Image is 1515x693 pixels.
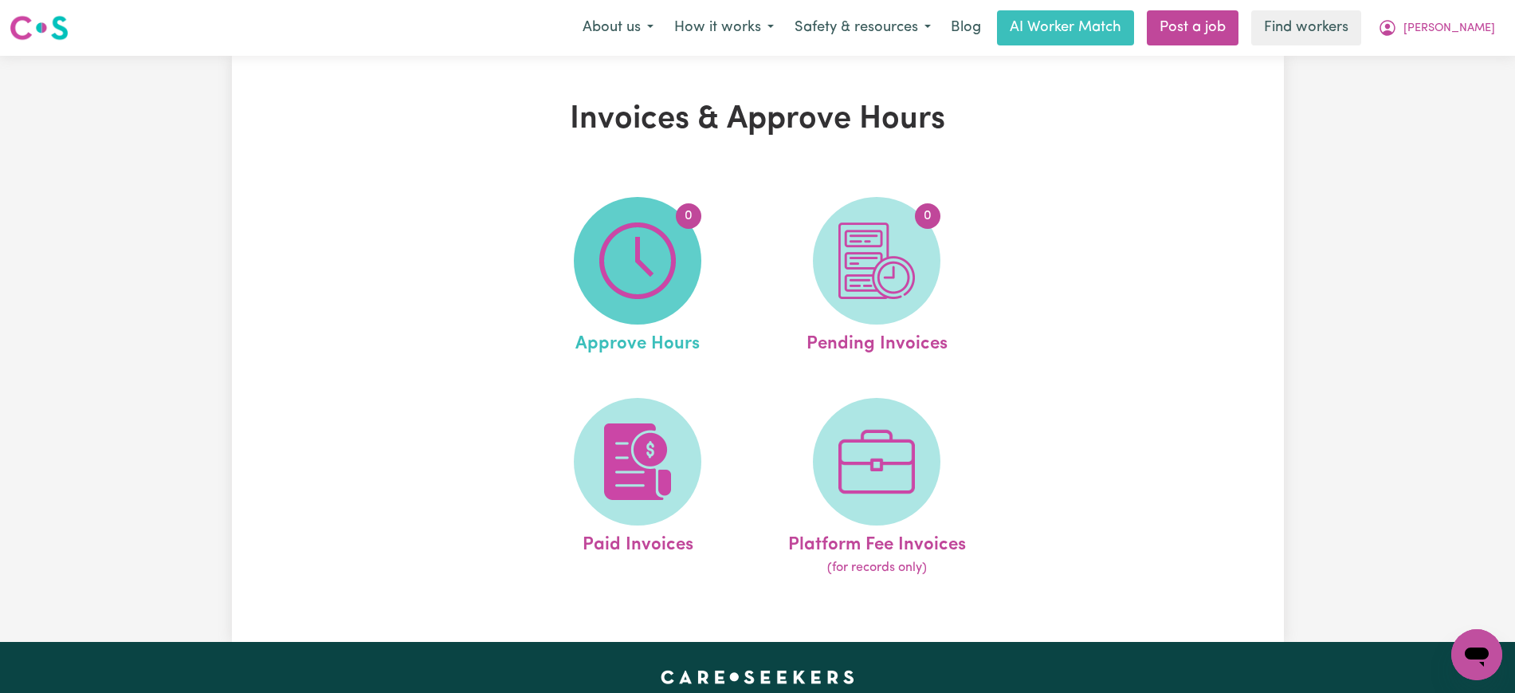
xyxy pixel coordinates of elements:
img: Careseekers logo [10,14,69,42]
a: Pending Invoices [762,197,991,358]
a: Careseekers logo [10,10,69,46]
h1: Invoices & Approve Hours [417,100,1099,139]
span: Platform Fee Invoices [788,526,966,559]
button: About us [572,11,664,45]
a: Paid Invoices [523,398,752,578]
button: My Account [1368,11,1505,45]
a: Find workers [1251,10,1361,45]
iframe: Button to launch messaging window [1451,629,1502,680]
a: Post a job [1147,10,1238,45]
span: Approve Hours [575,325,700,358]
span: Paid Invoices [583,526,693,559]
span: 0 [915,203,940,229]
a: AI Worker Match [997,10,1134,45]
span: (for records only) [827,558,927,577]
span: 0 [676,203,701,229]
button: Safety & resources [784,11,941,45]
a: Platform Fee Invoices(for records only) [762,398,991,578]
span: [PERSON_NAME] [1403,20,1495,37]
a: Approve Hours [523,197,752,358]
a: Blog [941,10,991,45]
a: Careseekers home page [661,671,854,683]
span: Pending Invoices [807,325,948,358]
button: How it works [664,11,784,45]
